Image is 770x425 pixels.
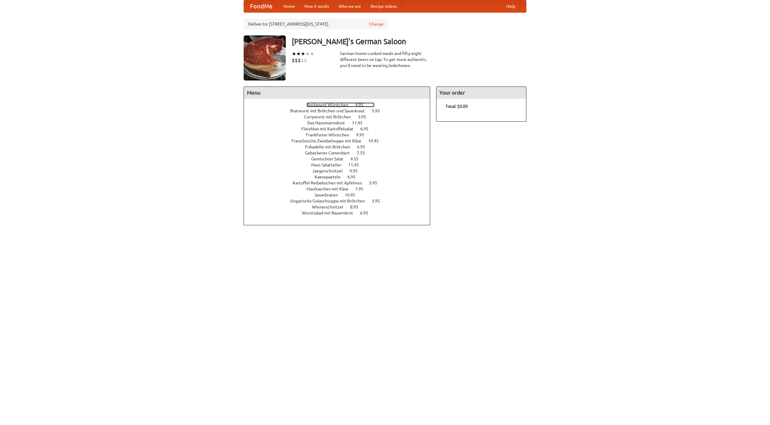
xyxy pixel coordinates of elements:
[311,156,370,161] a: Gemischter Salat 4.55
[350,156,365,161] span: 4.55
[293,181,368,185] span: Kartoffel Reibekuchen mit Apfelmus
[290,199,391,203] a: Ungarische Gulaschsuppe mit Brötchen 3.95
[360,211,374,215] span: 6.95
[315,175,367,179] a: Kaesepaetzle 6.95
[345,193,361,197] span: 10.45
[295,57,298,64] li: $
[292,35,526,47] h3: [PERSON_NAME]'s German Saloon
[312,205,349,209] span: Wienerschnitzel
[311,162,347,167] span: Haus Salatteller
[306,102,354,107] span: Bockwurst Würstchen
[372,108,386,113] span: 5.95
[445,104,468,109] b: Total: $0.00
[358,114,372,119] span: 5.95
[296,50,301,57] li: ★
[301,126,380,131] a: Fleishkas mit Kartoffelsalat 6.95
[292,57,295,64] li: $
[352,120,368,125] span: 11.45
[315,193,344,197] span: Sauerbraten
[355,102,369,107] span: 4.95
[347,175,362,179] span: 6.95
[348,162,365,167] span: 11.45
[291,138,367,143] span: Französische Zwiebelsuppe mit Käse
[301,126,359,131] span: Fleishkas mit Kartoffelsalat
[312,205,369,209] a: Wienerschnitzel 8.95
[244,87,430,99] h4: Menu
[306,132,375,137] a: Frankfurter Würstchen 9.95
[305,144,356,149] span: Frikadelle mit Brötchen
[306,102,374,107] a: Bockwurst Würstchen 4.95
[302,211,359,215] span: Wurstsalad mit Bauernbrot
[293,181,388,185] a: Kartoffel Reibekuchen mit Apfelmus 5.95
[305,144,376,149] a: Frikadelle mit Brötchen 6.95
[301,57,304,64] li: $
[311,156,350,161] span: Gemischter Salat
[304,57,307,64] li: $
[244,19,388,29] div: Deliver to: [STREET_ADDRESS][US_STATE]
[304,114,357,119] span: Currywurst mit Brötchen
[291,138,390,143] a: Französische Zwiebelsuppe mit Käse 10.45
[306,132,355,137] span: Frankfurter Würstchen
[292,50,296,57] li: ★
[304,114,377,119] a: Currywurst mit Brötchen 5.95
[300,0,334,12] a: How it works
[244,35,286,80] img: angular.jpg
[310,50,314,57] li: ★
[357,150,371,155] span: 7.55
[369,21,383,27] a: Change
[334,0,366,12] a: Who we are
[369,181,383,185] span: 5.95
[305,150,376,155] a: Gebackener Camenbert 7.55
[315,175,346,179] span: Kaesepaetzle
[501,0,520,12] a: Help
[312,168,349,173] span: Jaegerschnitzel
[360,126,374,131] span: 6.95
[306,187,374,191] a: Maultaschen mit Käse 7.95
[244,0,279,12] a: FoodMe
[372,199,386,203] span: 3.95
[356,132,370,137] span: 9.95
[305,150,356,155] span: Gebackener Camenbert
[306,187,354,191] span: Maultaschen mit Käse
[350,168,364,173] span: 9.95
[290,108,391,113] a: Bratwurst mit Brötchen und Sauerkraut 5.95
[340,50,430,68] div: German home-cooked meals and fifty-eight different beers on tap. To get more authentic, you'd nee...
[368,138,385,143] span: 10.45
[290,199,371,203] span: Ungarische Gulaschsuppe mit Brötchen
[307,120,374,125] a: Das Hausmannskost 11.45
[307,120,351,125] span: Das Hausmannskost
[357,144,371,149] span: 6.95
[312,168,369,173] a: Jaegerschnitzel 9.95
[290,108,371,113] span: Bratwurst mit Brötchen und Sauerkraut
[350,205,364,209] span: 8.95
[315,193,366,197] a: Sauerbraten 10.45
[311,162,370,167] a: Haus Salatteller 11.45
[355,187,369,191] span: 7.95
[302,211,379,215] a: Wurstsalad mit Bauernbrot 6.95
[436,87,526,99] h4: Your order
[301,50,305,57] li: ★
[366,0,402,12] a: Recipe videos
[305,50,310,57] li: ★
[279,0,300,12] a: Home
[298,57,301,64] li: $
